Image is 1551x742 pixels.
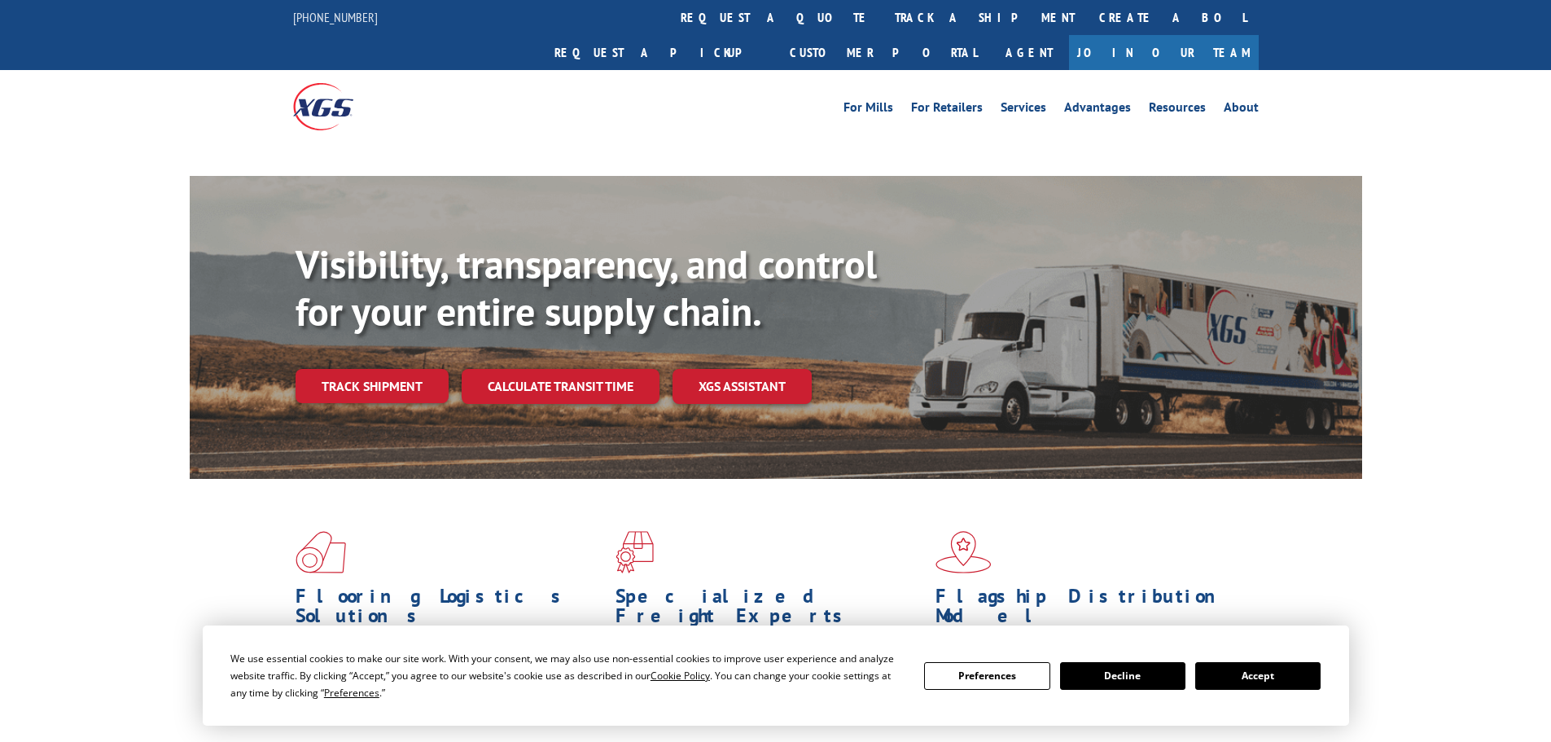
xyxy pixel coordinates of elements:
[203,626,1349,726] div: Cookie Consent Prompt
[1224,101,1259,119] a: About
[324,686,379,700] span: Preferences
[935,586,1243,634] h1: Flagship Distribution Model
[1064,101,1131,119] a: Advantages
[616,531,654,573] img: xgs-icon-focused-on-flooring-red
[296,239,877,336] b: Visibility, transparency, and control for your entire supply chain.
[616,586,923,634] h1: Specialized Freight Experts
[542,35,778,70] a: Request a pickup
[911,101,983,119] a: For Retailers
[462,369,659,404] a: Calculate transit time
[1001,101,1046,119] a: Services
[673,369,812,404] a: XGS ASSISTANT
[1069,35,1259,70] a: Join Our Team
[924,662,1049,690] button: Preferences
[296,531,346,573] img: xgs-icon-total-supply-chain-intelligence-red
[1195,662,1321,690] button: Accept
[843,101,893,119] a: For Mills
[296,369,449,403] a: Track shipment
[296,586,603,634] h1: Flooring Logistics Solutions
[989,35,1069,70] a: Agent
[1060,662,1185,690] button: Decline
[230,650,905,701] div: We use essential cookies to make our site work. With your consent, we may also use non-essential ...
[778,35,989,70] a: Customer Portal
[1149,101,1206,119] a: Resources
[935,531,992,573] img: xgs-icon-flagship-distribution-model-red
[651,669,710,683] span: Cookie Policy
[293,9,378,25] a: [PHONE_NUMBER]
